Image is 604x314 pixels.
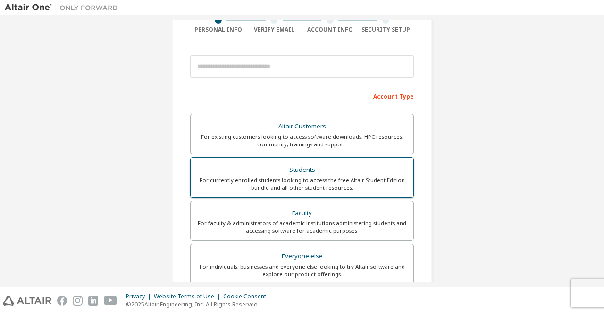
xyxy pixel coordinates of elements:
p: © 2025 Altair Engineering, Inc. All Rights Reserved. [126,300,272,308]
div: Website Terms of Use [154,293,223,300]
img: facebook.svg [57,296,67,306]
div: Verify Email [246,26,302,34]
div: Everyone else [196,250,408,263]
div: Account Info [302,26,358,34]
div: Faculty [196,207,408,220]
img: Altair One [5,3,123,12]
div: For currently enrolled students looking to access the free Altair Student Edition bundle and all ... [196,177,408,192]
div: Altair Customers [196,120,408,133]
div: Security Setup [358,26,414,34]
img: youtube.svg [104,296,117,306]
div: Privacy [126,293,154,300]
img: linkedin.svg [88,296,98,306]
img: altair_logo.svg [3,296,51,306]
div: For individuals, businesses and everyone else looking to try Altair software and explore our prod... [196,263,408,278]
div: Students [196,163,408,177]
div: Account Type [190,88,414,103]
img: instagram.svg [73,296,83,306]
div: For faculty & administrators of academic institutions administering students and accessing softwa... [196,220,408,235]
div: Personal Info [190,26,246,34]
div: For existing customers looking to access software downloads, HPC resources, community, trainings ... [196,133,408,148]
div: Cookie Consent [223,293,272,300]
